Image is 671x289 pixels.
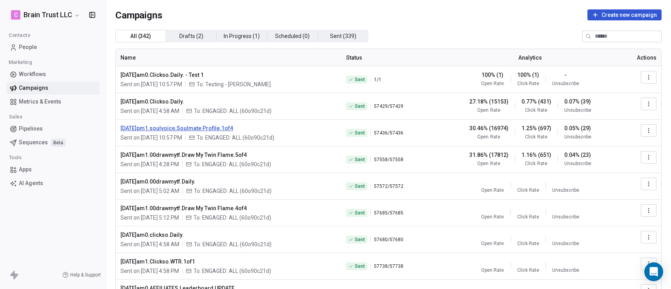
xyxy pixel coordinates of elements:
span: Sent on [DATE] 4:58 AM [120,240,179,248]
a: Apps [6,163,99,176]
span: Help & Support [70,272,101,278]
span: Metrics & Events [19,98,61,106]
th: Analytics [439,49,621,66]
span: Sent on [DATE] 5:12 PM [120,214,179,222]
span: Workflows [19,70,46,78]
span: [DATE]am1.00drawmytf.Draw My Twin Flame.5of4 [120,151,337,159]
a: SequencesBeta [6,136,99,149]
span: Unsubscribe [564,134,591,140]
span: Sent on [DATE] 4:58 PM [120,267,179,275]
span: Drafts ( 2 ) [179,32,203,40]
span: 0.05% (29) [564,124,591,132]
span: Open Rate [481,267,504,273]
span: Click Rate [517,187,539,193]
span: 57738 / 57738 [374,263,403,269]
span: Unsubscribe [552,214,579,220]
span: [DATE]am0.Clickso.Daily. [120,98,337,105]
th: Status [341,49,439,66]
span: 57572 / 57572 [374,183,403,189]
span: To: ENGAGED: ALL (60o90c21d) [193,267,271,275]
span: 1.16% (651) [521,151,551,159]
span: Sent [355,236,365,243]
span: Marketing [5,56,35,68]
span: Click Rate [517,267,539,273]
span: Click Rate [517,80,539,87]
span: Open Rate [477,160,500,167]
span: Sent [355,130,365,136]
span: Open Rate [481,214,504,220]
span: Beta [51,139,66,147]
span: [DATE]am0.00drawmytf.Daily. [120,178,337,185]
span: [DATE]am1.Clickso.WTR.1of1 [120,258,337,265]
span: Click Rate [525,160,547,167]
span: Sent on [DATE] 10:57 PM [120,80,182,88]
span: [DATE]am1.00drawmytf.Draw My Twin Flame.4of4 [120,204,337,212]
a: Campaigns [6,82,99,95]
span: Unsubscribe [552,267,579,273]
a: Metrics & Events [6,95,99,108]
span: 0.07% (39) [564,98,591,105]
button: Create new campaign [587,9,662,20]
span: 31.86% (17812) [469,151,509,159]
span: In Progress ( 1 ) [224,32,260,40]
span: Open Rate [481,240,504,247]
span: To: ENGAGED: ALL (60o90c21d) [193,214,271,222]
span: C [14,11,18,19]
a: Pipelines [6,122,99,135]
span: Sales [5,111,26,123]
span: 57429 / 57429 [374,103,403,109]
span: Unsubscribe [564,160,591,167]
span: Campaigns [115,9,162,20]
div: Open Intercom Messenger [644,262,663,281]
span: To: Testing - Angie [197,80,271,88]
span: Contacts [5,29,34,41]
span: Campaigns [19,84,48,92]
span: Unsubscribe [564,107,591,113]
span: To: ENGAGED: ALL (60o90c21d) [194,240,272,248]
a: AI Agents [6,177,99,190]
th: Name [116,49,341,66]
span: 57436 / 57436 [374,130,403,136]
span: [DATE]pm1.soulvoice.Soulmate Profile.1of4 [120,124,337,132]
span: Pipelines [19,125,43,133]
span: Open Rate [477,134,500,140]
span: Brain Trust LLC [24,10,72,20]
span: Sent on [DATE] 4:58 AM [120,107,179,115]
span: 0.04% (23) [564,151,591,159]
span: To: ENGAGED: ALL (60o90c21d) [194,187,272,195]
span: Sent [355,263,365,269]
span: 1.25% (697) [521,124,551,132]
span: To: ENGAGED: ALL (60o90c21d) [193,160,271,168]
span: 57680 / 57680 [374,236,403,243]
span: Sent [355,103,365,109]
span: Sent on [DATE] 4:28 PM [120,160,179,168]
span: To: ENGAGED: ALL (60o90c21d) [197,134,274,142]
span: 30.46% (16974) [469,124,509,132]
span: Open Rate [477,107,500,113]
span: 57685 / 57685 [374,210,403,216]
span: Click Rate [517,240,539,247]
span: Tools [5,152,25,164]
span: Click Rate [525,107,547,113]
span: 1 / 1 [374,76,381,83]
span: Sent [355,156,365,163]
th: Actions [621,49,661,66]
span: Sent ( 339 ) [330,32,356,40]
span: Sent on [DATE] 5:02 AM [120,187,179,195]
span: Open Rate [481,187,504,193]
span: 57558 / 57558 [374,156,403,163]
span: Scheduled ( 0 ) [275,32,310,40]
button: CBrain Trust LLC [9,8,82,22]
span: Open Rate [481,80,504,87]
span: Unsubscribe [552,187,579,193]
span: Sequences [19,138,48,147]
span: [DATE]am0.clickso.Daily. [120,231,337,239]
a: Workflows [6,68,99,81]
span: 100% (1) [481,71,503,79]
span: Apps [19,165,32,174]
span: People [19,43,37,51]
span: Sent [355,76,365,83]
span: Unsubscribe [552,80,579,87]
span: [DATE]am0.Clickso.Daily. - Test 1 [120,71,337,79]
span: 100% (1) [517,71,539,79]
